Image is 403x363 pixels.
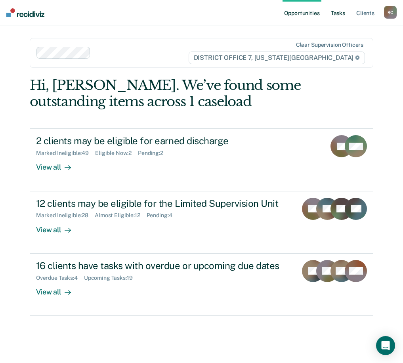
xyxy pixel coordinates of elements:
[36,157,80,172] div: View all
[30,191,373,254] a: 12 clients may be eligible for the Limited Supervision UnitMarked Ineligible:28Almost Eligible:12...
[6,8,44,17] img: Recidiviz
[95,212,147,219] div: Almost Eligible : 12
[30,77,305,110] div: Hi, [PERSON_NAME]. We’ve found some outstanding items across 1 caseload
[36,150,95,157] div: Marked Ineligible : 49
[384,6,397,19] div: R C
[95,150,138,157] div: Eligible Now : 2
[384,6,397,19] button: RC
[36,275,84,281] div: Overdue Tasks : 4
[36,260,291,271] div: 16 clients have tasks with overdue or upcoming due dates
[147,212,179,219] div: Pending : 4
[376,336,395,355] div: Open Intercom Messenger
[30,128,373,191] a: 2 clients may be eligible for earned dischargeMarked Ineligible:49Eligible Now:2Pending:2View all
[138,150,170,157] div: Pending : 2
[36,219,80,234] div: View all
[84,275,139,281] div: Upcoming Tasks : 19
[36,135,314,147] div: 2 clients may be eligible for earned discharge
[36,281,80,296] div: View all
[189,52,365,64] span: DISTRICT OFFICE 7, [US_STATE][GEOGRAPHIC_DATA]
[36,198,291,209] div: 12 clients may be eligible for the Limited Supervision Unit
[30,254,373,316] a: 16 clients have tasks with overdue or upcoming due datesOverdue Tasks:4Upcoming Tasks:19View all
[36,212,95,219] div: Marked Ineligible : 28
[296,42,363,48] div: Clear supervision officers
